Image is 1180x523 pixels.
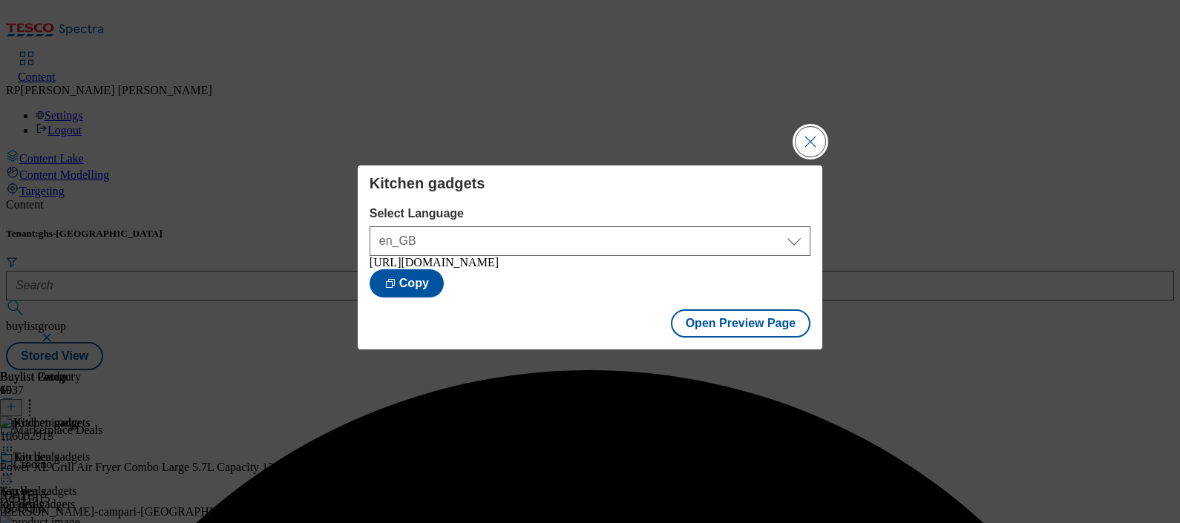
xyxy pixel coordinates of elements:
[796,127,825,157] button: Close Modal
[370,207,810,220] label: Select Language
[370,174,810,192] h4: Kitchen gadgets
[370,256,810,269] div: [URL][DOMAIN_NAME]
[358,165,822,349] div: Modal
[370,269,444,297] button: Copy
[671,309,811,338] button: Open Preview Page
